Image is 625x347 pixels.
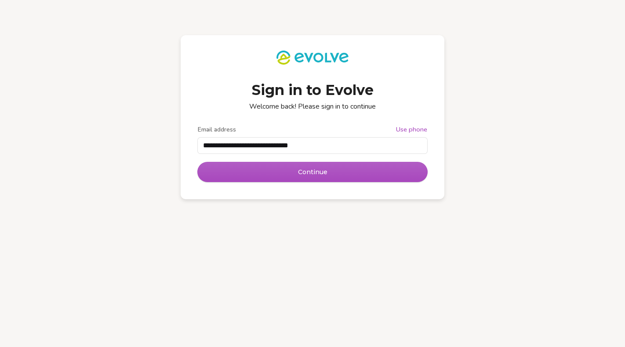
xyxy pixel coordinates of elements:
label: Email address [198,125,236,134]
a: Use phone [396,125,427,134]
p: Welcome back! Please sign in to continue [198,102,427,111]
h1: Sign in to Evolve [198,80,427,100]
img: Evolve [276,51,348,65]
span: Continue [298,168,327,176]
button: Continue [198,162,427,182]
